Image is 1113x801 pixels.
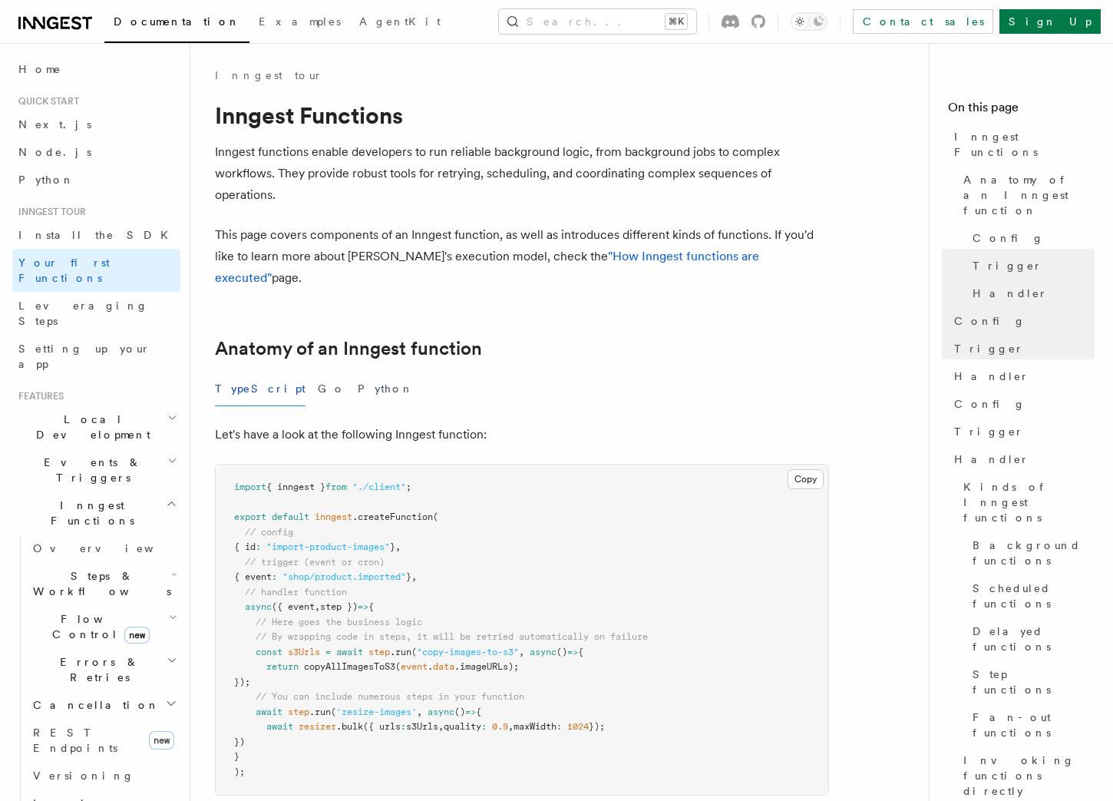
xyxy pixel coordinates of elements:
span: ({ event [272,601,315,612]
span: .imageURLs); [454,661,519,672]
a: Install the SDK [12,221,180,249]
a: Config [966,224,1095,252]
span: "copy-images-to-s3" [417,647,519,657]
span: , [411,571,417,582]
h1: Inngest Functions [215,101,829,129]
span: Features [12,390,64,402]
p: Inngest functions enable developers to run reliable background logic, from background jobs to com... [215,141,829,206]
span: inngest [315,511,352,522]
a: Handler [948,362,1095,390]
button: Events & Triggers [12,448,180,492]
span: new [124,627,150,644]
span: step [288,707,309,717]
span: Handler [954,369,1029,384]
span: Inngest Functions [12,498,166,528]
span: ; [406,482,411,492]
span: "./client" [352,482,406,492]
span: Config [954,396,1025,412]
span: Scheduled functions [973,581,1095,611]
span: } [406,571,411,582]
span: , [315,601,320,612]
span: { [368,601,374,612]
span: async [428,707,454,717]
span: .createFunction [352,511,433,522]
button: Steps & Workflows [27,562,180,605]
span: await [256,707,282,717]
span: Next.js [18,118,91,131]
span: Documentation [114,15,240,28]
span: copyAllImagesToS3 [304,661,395,672]
span: () [454,707,465,717]
span: quality [444,721,481,732]
span: Leveraging Steps [18,300,148,327]
button: Toggle dark mode [791,12,827,31]
span: , [417,707,422,717]
span: Handler [973,286,1048,301]
span: 0.9 [492,721,508,732]
span: Quick start [12,95,79,108]
span: // You can include numerous steps in your function [256,691,524,702]
span: Fan-out functions [973,710,1095,740]
a: Delayed functions [966,617,1095,660]
span: { [578,647,583,657]
span: .run [390,647,411,657]
span: Steps & Workflows [27,568,171,599]
span: ( [331,707,336,717]
span: 'resize-images' [336,707,417,717]
span: }) [234,736,245,747]
a: Fan-out functions [966,703,1095,746]
a: Trigger [948,335,1095,362]
span: { id [234,541,256,552]
span: Trigger [973,258,1042,273]
span: s3Urls [406,721,438,732]
a: Examples [249,5,350,41]
span: Home [18,61,61,77]
span: await [266,721,293,732]
a: Your first Functions [12,249,180,292]
span: = [325,647,331,657]
span: => [358,601,368,612]
span: 1024 [567,721,589,732]
a: Home [12,55,180,83]
span: ({ urls [363,721,401,732]
span: s3Urls [288,647,320,657]
a: Contact sales [853,9,993,34]
a: Leveraging Steps [12,292,180,335]
button: Errors & Retries [27,648,180,691]
a: Next.js [12,111,180,138]
span: async [245,601,272,612]
span: Versioning [33,770,134,782]
span: : [481,721,487,732]
span: Trigger [954,424,1024,439]
span: => [465,707,476,717]
a: Versioning [27,762,180,789]
span: "shop/product.imported" [282,571,406,582]
a: Trigger [948,418,1095,445]
span: : [256,541,261,552]
span: => [567,647,578,657]
span: // trigger (event or cron) [245,557,385,568]
span: resizer [299,721,336,732]
span: Step functions [973,667,1095,697]
span: }); [589,721,605,732]
button: Copy [788,469,824,489]
span: Inngest tour [12,206,86,218]
span: , [438,721,444,732]
span: { event [234,571,272,582]
span: import [234,482,266,492]
span: ( [411,647,417,657]
span: Handler [954,452,1029,467]
a: AgentKit [350,5,450,41]
span: . [428,661,433,672]
span: Trigger [954,341,1024,356]
span: data [433,661,454,672]
span: maxWidth [514,721,556,732]
h4: On this page [948,98,1095,123]
span: { inngest } [266,482,325,492]
span: Setting up your app [18,343,150,370]
button: Local Development [12,405,180,448]
span: Events & Triggers [12,455,167,485]
span: ( [395,661,401,672]
span: }); [234,677,250,687]
a: Kinds of Inngest functions [957,473,1095,531]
